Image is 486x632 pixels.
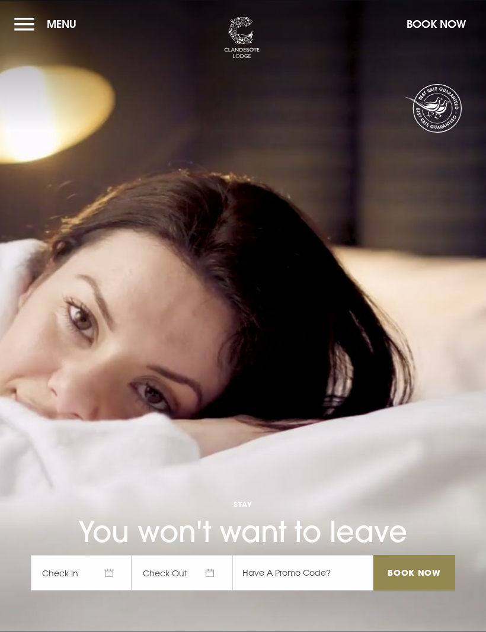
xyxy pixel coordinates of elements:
h1: You won't want to leave [31,460,455,549]
img: Clandeboye Lodge [224,17,260,59]
button: Book Now [401,11,472,37]
span: Check In [31,555,132,591]
span: Stay [31,499,455,509]
span: Check Out [132,555,232,591]
span: Menu [47,17,76,31]
input: Book Now [373,555,455,591]
button: Menu [14,11,82,37]
input: Have A Promo Code? [232,555,373,591]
